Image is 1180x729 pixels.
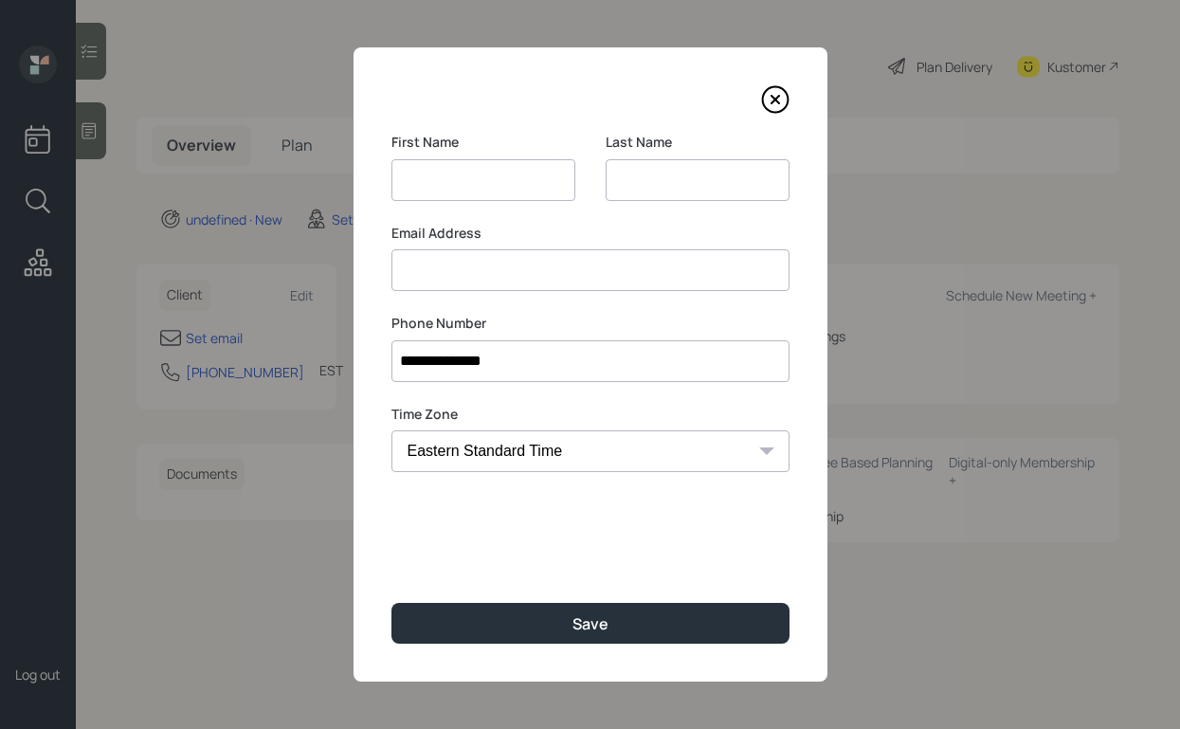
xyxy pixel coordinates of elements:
[572,613,608,634] div: Save
[391,224,790,243] label: Email Address
[391,405,790,424] label: Time Zone
[391,603,790,644] button: Save
[606,133,790,152] label: Last Name
[391,133,575,152] label: First Name
[391,314,790,333] label: Phone Number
